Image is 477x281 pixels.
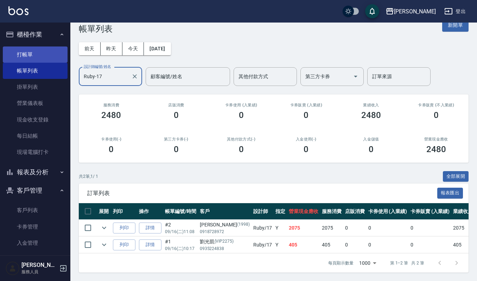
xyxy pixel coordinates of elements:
td: Y [274,237,287,253]
th: 服務消費 [320,203,343,220]
td: Ruby /17 [252,220,274,236]
td: #1 [163,237,198,253]
a: 入金管理 [3,235,68,251]
div: [PERSON_NAME] [200,221,250,229]
td: 0 [367,220,409,236]
h2: 其他付款方式(-) [217,137,265,142]
td: 0 [409,220,451,236]
th: 帳單編號/時間 [163,203,198,220]
p: 09/16 (二) 11:08 [165,229,196,235]
img: Person [6,261,20,275]
button: 櫃檯作業 [3,25,68,44]
th: 店販消費 [343,203,367,220]
button: Open [350,71,361,82]
button: 客戶管理 [3,181,68,200]
p: 每頁顯示數量 [328,260,354,266]
h3: 2480 [101,110,121,120]
a: 現金收支登錄 [3,112,68,128]
a: 帳單列表 [3,63,68,79]
h3: 0 [239,110,244,120]
h3: 0 [304,110,309,120]
th: 卡券販賣 (入業績) [409,203,451,220]
th: 操作 [137,203,163,220]
div: 劉光凱 [200,238,250,245]
p: (1998) [237,221,250,229]
h2: 入金使用(-) [282,137,330,142]
p: 共 2 筆, 1 / 1 [79,173,98,180]
p: 第 1–2 筆 共 2 筆 [390,260,424,266]
h5: [PERSON_NAME] [21,262,57,269]
button: 昨天 [101,42,122,55]
h3: 0 [174,110,179,120]
a: 報表匯出 [437,189,463,196]
td: 405 [451,237,475,253]
button: 新開單 [442,19,469,32]
button: 列印 [113,223,135,233]
h3: 0 [109,144,114,154]
h2: 店販消費 [152,103,201,107]
h2: 業績收入 [347,103,395,107]
th: 列印 [111,203,137,220]
h3: 帳單列表 [79,24,113,34]
button: [PERSON_NAME] [383,4,439,19]
a: 打帳單 [3,46,68,63]
td: 0 [343,220,367,236]
button: 登出 [441,5,469,18]
button: 今天 [122,42,144,55]
a: 新開單 [442,21,469,28]
th: 卡券使用 (入業績) [367,203,409,220]
th: 營業現金應收 [287,203,320,220]
h3: 2480 [426,144,446,154]
h2: 卡券販賣 (入業績) [282,103,330,107]
img: Logo [8,6,28,15]
a: 每日結帳 [3,128,68,144]
td: 0 [367,237,409,253]
th: 指定 [274,203,287,220]
th: 客戶 [198,203,252,220]
p: 服務人員 [21,269,57,275]
td: 0 [409,237,451,253]
h3: 0 [239,144,244,154]
td: 2075 [320,220,343,236]
label: 設計師編號/姓名 [84,64,111,69]
span: 訂單列表 [87,190,437,197]
h3: 服務消費 [87,103,135,107]
div: 1000 [356,254,379,273]
td: Ruby /17 [252,237,274,253]
td: Y [274,220,287,236]
h2: 卡券使用 (入業績) [217,103,265,107]
h3: 0 [434,110,439,120]
td: 405 [320,237,343,253]
th: 設計師 [252,203,274,220]
td: 0 [343,237,367,253]
a: 現場電腦打卡 [3,144,68,160]
button: expand row [99,239,109,250]
button: [DATE] [144,42,171,55]
button: save [365,4,379,18]
p: 0935224838 [200,245,250,252]
td: 2075 [451,220,475,236]
a: 卡券管理 [3,219,68,235]
td: 405 [287,237,320,253]
h2: 卡券使用(-) [87,137,135,142]
h3: 0 [174,144,179,154]
p: (VIP2275) [215,238,234,245]
a: 營業儀表板 [3,95,68,111]
button: expand row [99,223,109,233]
td: 2075 [287,220,320,236]
button: 報表及分析 [3,163,68,181]
h2: 第三方卡券(-) [152,137,201,142]
h2: 卡券販賣 (不入業績) [412,103,460,107]
a: 客戶列表 [3,202,68,218]
h2: 入金儲值 [347,137,395,142]
th: 業績收入 [451,203,475,220]
th: 展開 [97,203,111,220]
a: 詳情 [139,239,161,250]
td: #2 [163,220,198,236]
button: Clear [130,71,140,81]
a: 詳情 [139,223,161,233]
a: 掛單列表 [3,79,68,95]
h2: 營業現金應收 [412,137,460,142]
button: 全部展開 [443,171,469,182]
h3: 2480 [361,110,381,120]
